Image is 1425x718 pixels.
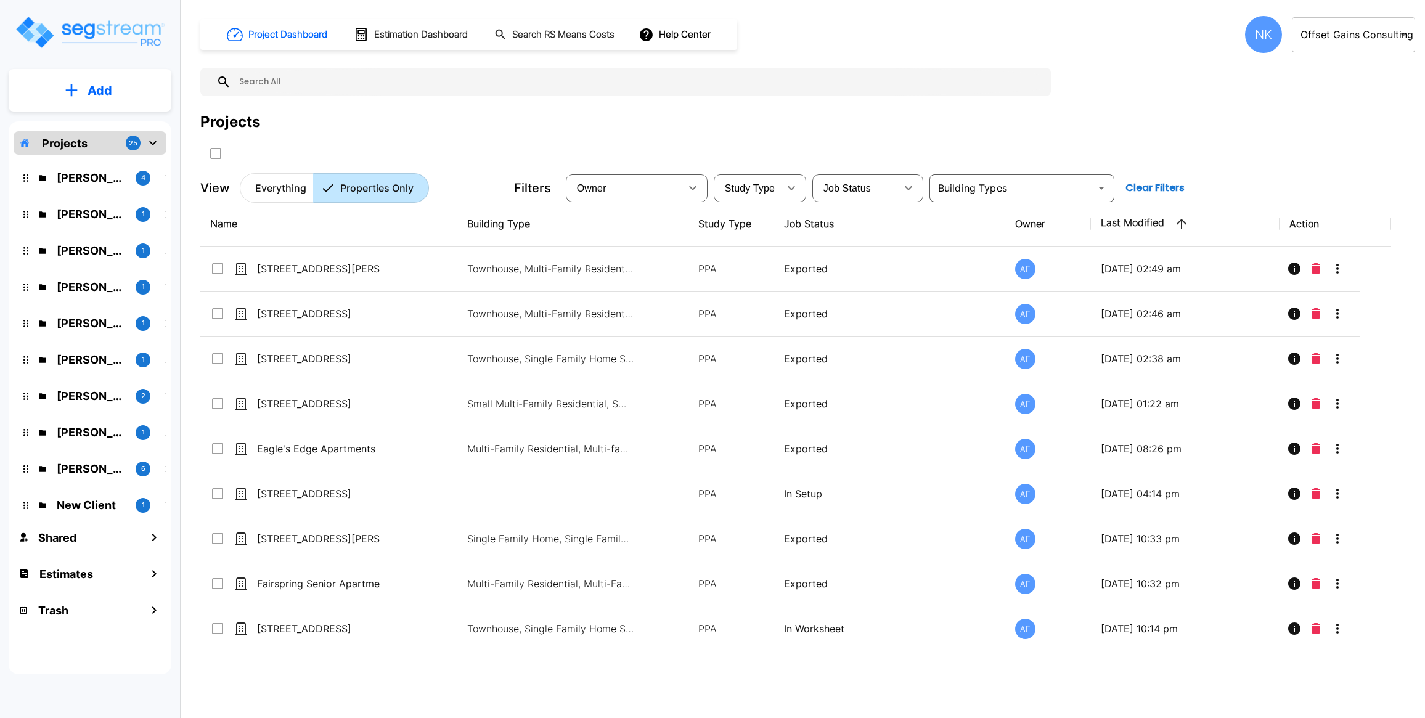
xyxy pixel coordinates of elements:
div: AF [1015,574,1035,594]
h1: Project Dashboard [248,28,327,42]
div: AF [1015,259,1035,279]
button: Delete [1307,616,1325,641]
p: Exported [784,306,995,321]
button: Delete [1307,436,1325,461]
div: AF [1015,529,1035,549]
th: Name [200,202,457,247]
p: 1 [142,209,145,219]
p: Exported [784,396,995,411]
button: More-Options [1325,436,1350,461]
button: Everything [240,173,314,203]
p: 1 [142,500,145,510]
button: Open [1093,179,1110,197]
p: Townhouse, Multi-Family Residential Site [467,306,634,321]
p: [STREET_ADDRESS][PERSON_NAME] [257,261,380,276]
p: 25 [129,138,137,149]
button: Project Dashboard [222,21,334,48]
img: Logo [14,15,165,50]
h1: Estimates [39,566,93,582]
button: More-Options [1325,346,1350,371]
p: [DATE] 02:46 am [1101,306,1270,321]
div: Select [815,171,896,205]
p: Exported [784,441,995,456]
p: Exported [784,351,995,366]
button: Info [1282,526,1307,551]
button: Delete [1307,526,1325,551]
div: Projects [200,111,260,133]
h1: Search RS Means Costs [512,28,615,42]
p: [STREET_ADDRESS] [257,621,380,636]
p: PPA [698,351,764,366]
p: View [200,179,230,197]
button: More-Options [1325,571,1350,596]
p: [DATE] 10:32 pm [1101,576,1270,591]
span: Job Status [823,183,871,194]
div: AF [1015,349,1035,369]
button: Delete [1307,571,1325,596]
p: PPA [698,441,764,456]
p: [STREET_ADDRESS] [257,351,380,366]
div: NK [1245,16,1282,53]
p: Townhouse, Single Family Home Site [467,621,634,636]
p: Exported [784,531,995,546]
div: Select [568,171,680,205]
p: [DATE] 10:33 pm [1101,531,1270,546]
p: 6 [141,463,145,474]
p: 1 [142,318,145,328]
span: Study Type [725,183,775,194]
p: Small Multi-Family Residential, Small Multi-Family Residential Site [467,396,634,411]
button: Delete [1307,256,1325,281]
button: Help Center [636,23,716,46]
p: [DATE] 02:49 am [1101,261,1270,276]
button: Info [1282,481,1307,506]
button: More-Options [1325,391,1350,416]
p: Everything [255,181,306,195]
button: Info [1282,391,1307,416]
p: Exported [784,261,995,276]
div: AF [1015,619,1035,639]
button: Delete [1307,301,1325,326]
p: Taoufik Lahrache [57,424,126,441]
p: PPA [698,531,764,546]
button: More-Options [1325,256,1350,281]
p: [STREET_ADDRESS] [257,396,380,411]
p: [STREET_ADDRESS] [257,306,380,321]
p: 1 [142,245,145,256]
th: Job Status [774,202,1005,247]
th: Study Type [688,202,774,247]
input: Search All [231,68,1045,96]
p: Fairspring Senior Apartments [257,576,380,591]
p: Projects [42,135,88,152]
button: Delete [1307,391,1325,416]
p: Townhouse, Single Family Home Site [467,351,634,366]
p: 1 [142,354,145,365]
span: Owner [577,183,606,194]
div: Platform [240,173,429,203]
p: [STREET_ADDRESS] [257,486,380,501]
p: 2 [141,391,145,401]
div: AF [1015,439,1035,459]
p: PPA [698,261,764,276]
p: [DATE] 01:22 am [1101,396,1270,411]
p: Townhouse, Multi-Family Residential Site [467,261,634,276]
p: Properties Only [340,181,414,195]
th: Building Type [457,202,688,247]
p: PPA [698,396,764,411]
button: Delete [1307,481,1325,506]
p: PPA [698,576,764,591]
div: AF [1015,304,1035,324]
button: More-Options [1325,301,1350,326]
p: [DATE] 08:26 pm [1101,441,1270,456]
button: Info [1282,301,1307,326]
button: Info [1282,616,1307,641]
button: More-Options [1325,481,1350,506]
h1: Trash [38,602,68,619]
p: In Setup [784,486,995,501]
button: Info [1282,436,1307,461]
p: 4 [141,173,145,183]
button: Info [1282,256,1307,281]
p: New Client [57,497,126,513]
th: Last Modified [1091,202,1280,247]
p: In Worksheet [784,621,995,636]
p: Multi-Family Residential, Multi-Family Residential Site [467,576,634,591]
